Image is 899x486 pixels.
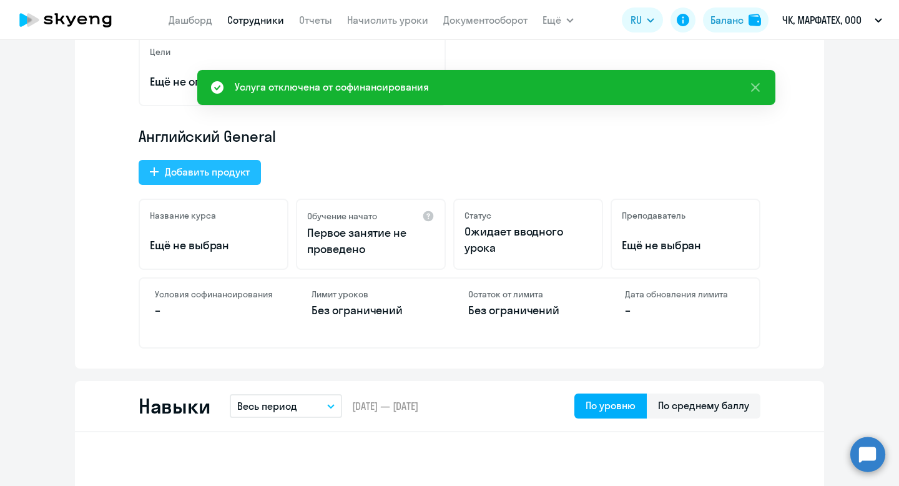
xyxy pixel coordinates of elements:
[312,302,431,319] p: Без ограничений
[150,46,170,57] h5: Цели
[230,394,342,418] button: Весь период
[155,289,274,300] h4: Условия софинансирования
[622,7,663,32] button: RU
[749,14,761,26] img: balance
[631,12,642,27] span: RU
[622,237,749,254] p: Ещё не выбран
[625,302,744,319] p: –
[150,237,277,254] p: Ещё не выбран
[139,160,261,185] button: Добавить продукт
[307,211,377,222] h5: Обучение начато
[658,398,749,413] div: По среднему баллу
[307,225,435,257] p: Первое занятие не проведено
[543,7,574,32] button: Ещё
[312,289,431,300] h4: Лимит уроков
[625,289,744,300] h4: Дата обновления лимита
[468,302,587,319] p: Без ограничений
[165,164,250,179] div: Добавить продукт
[776,5,888,35] button: ЧК, МАРФАТЕХ, ООО
[227,14,284,26] a: Сотрудники
[710,12,744,27] div: Баланс
[155,302,274,319] p: –
[139,394,210,419] h2: Навыки
[703,7,769,32] button: Балансbalance
[150,210,216,221] h5: Название курса
[782,12,862,27] p: ЧК, МАРФАТЕХ, ООО
[235,79,429,94] div: Услуга отключена от софинансирования
[468,289,587,300] h4: Остаток от лимита
[622,210,685,221] h5: Преподаватель
[150,74,435,90] p: Ещё не определены
[169,14,212,26] a: Дашборд
[237,399,297,414] p: Весь период
[464,210,491,221] h5: Статус
[543,12,561,27] span: Ещё
[443,14,528,26] a: Документооборот
[352,399,418,413] span: [DATE] — [DATE]
[464,224,592,256] p: Ожидает вводного урока
[347,14,428,26] a: Начислить уроки
[299,14,332,26] a: Отчеты
[586,398,636,413] div: По уровню
[139,126,276,146] span: Английский General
